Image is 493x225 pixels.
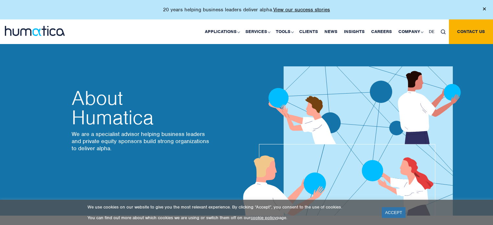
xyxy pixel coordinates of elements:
[251,215,276,220] a: cookie policy
[395,19,426,44] a: Company
[224,29,479,216] img: about_banner1
[72,88,211,108] span: About
[382,207,405,218] a: ACCEPT
[426,19,438,44] a: DE
[273,19,296,44] a: Tools
[296,19,321,44] a: Clients
[163,6,330,13] p: 20 years helping business leaders deliver alpha.
[321,19,341,44] a: News
[72,130,211,152] p: We are a specialist advisor helping business leaders and private equity sponsors build strong org...
[441,29,446,34] img: search_icon
[368,19,395,44] a: Careers
[341,19,368,44] a: Insights
[242,19,273,44] a: Services
[88,215,374,220] p: You can find out more about which cookies we are using or switch them off on our page.
[202,19,242,44] a: Applications
[449,19,493,44] a: Contact us
[88,204,374,210] p: We use cookies on our website to give you the most relevant experience. By clicking “Accept”, you...
[72,88,211,127] h2: Humatica
[429,29,434,34] span: DE
[273,6,330,13] a: View our success stories
[5,26,65,36] img: logo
